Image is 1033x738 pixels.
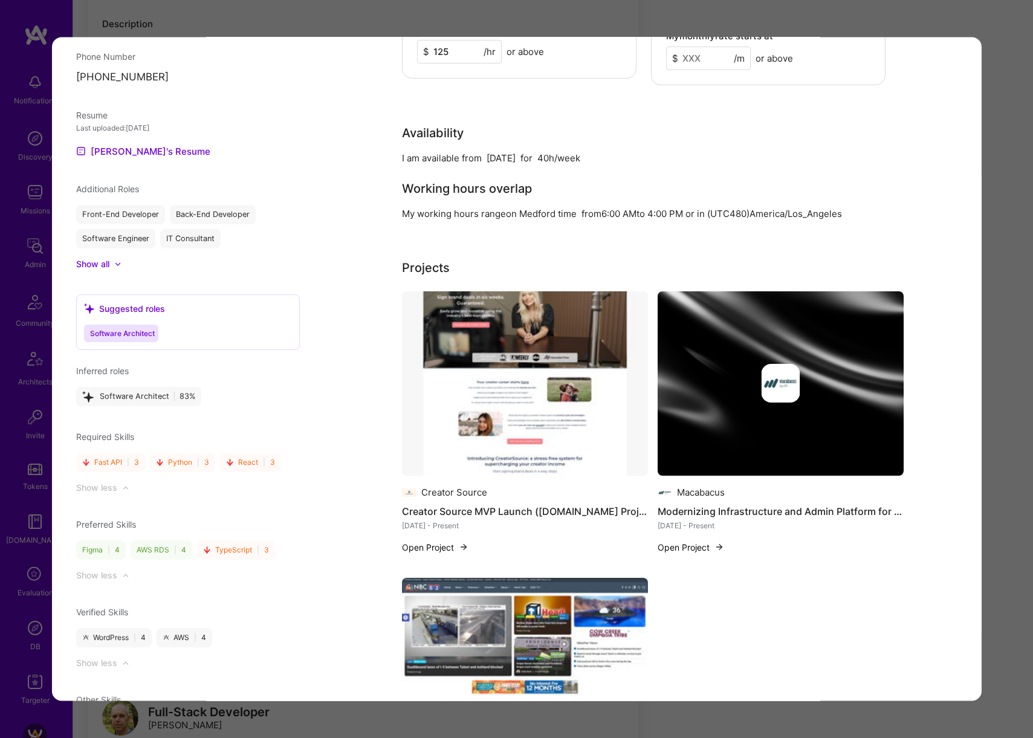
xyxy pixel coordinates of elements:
span: $ [672,51,678,64]
div: My working hours range on Medford time [402,207,577,219]
div: [DATE] - Present [658,519,904,531]
i: icon Low [202,546,210,553]
i: icon SuggestedTeams [83,303,94,313]
div: Creator Source [421,485,487,498]
i: icon StarsPurple [82,390,93,402]
span: Resume [76,109,107,120]
input: XXX [666,46,751,70]
div: Show less [76,569,117,581]
div: h/week [549,151,580,164]
h4: My monthly rate starts at [666,30,773,41]
span: | [262,457,265,467]
span: | [107,545,109,554]
i: icon ATeamGray [162,633,169,641]
span: from in (UTC 480 ) America/Los_Angeles [581,207,842,219]
div: Show less [76,481,117,493]
img: Creator Source MVP Launch (A.Team Project) [402,291,648,475]
div: Front-End Developer [76,204,164,224]
span: | [126,457,129,467]
div: AWS RDS 4 [130,540,192,559]
div: 40 [537,151,549,164]
span: or above [507,45,544,57]
div: Back-End Developer [169,204,255,224]
div: Availability [402,123,464,141]
p: [PHONE_NUMBER] [76,70,299,84]
img: Company logo [402,485,416,499]
span: or above [756,51,793,64]
h4: Modernizing Infrastructure and Admin Platform for Macabacus [658,503,904,519]
div: Working hours overlap [402,179,532,197]
div: Projects [402,258,450,276]
div: modal [51,37,981,701]
div: I am available from [402,151,482,164]
button: Open Project [658,540,724,553]
span: 6:00 AM to 4:00 PM or [601,207,695,219]
span: | [173,545,176,554]
div: [DATE] [487,151,516,164]
a: [PERSON_NAME]'s Resume [76,143,210,158]
div: IT Consultant [160,228,220,248]
div: Software Engineer [76,228,155,248]
div: for [520,151,533,164]
div: WordPress 4 [76,627,151,647]
div: Show all [76,257,109,270]
img: cover [658,291,904,475]
span: | [193,632,196,642]
span: | [196,457,199,467]
span: Inferred roles [76,365,128,375]
span: Verified Skills [76,606,128,617]
span: | [256,545,259,554]
div: Show less [76,656,117,668]
i: icon Low [225,458,233,465]
img: Resume [76,146,85,155]
div: Software Architect 83% [76,386,201,406]
h4: Creator Source MVP Launch ([DOMAIN_NAME] Project) [402,503,648,519]
input: XXX [417,39,502,63]
span: $ [423,45,429,57]
div: Last uploaded: [DATE] [76,121,299,134]
span: Software Architect [89,328,154,337]
img: arrow-right [459,542,468,551]
div: [DATE] - Present [402,519,648,531]
div: AWS 4 [156,627,212,647]
img: Company logo [761,363,800,402]
i: icon Low [82,458,89,465]
img: Company logo [658,485,672,499]
div: Macabacus [677,485,725,498]
div: React 3 [219,452,280,471]
span: | [133,632,135,642]
div: Python 3 [149,452,215,471]
button: Open Project [402,540,468,553]
div: TypeScript 3 [196,540,274,559]
span: Required Skills [76,431,134,441]
span: Preferred Skills [76,519,135,529]
span: /m [734,51,745,64]
span: Phone Number [76,51,135,61]
span: Other Skills [76,694,120,704]
span: /hr [484,45,496,57]
div: Suggested roles [83,302,164,314]
span: Additional Roles [76,183,138,193]
i: icon ATeamGray [82,633,89,641]
div: Fast API 3 [76,452,144,471]
div: Figma 4 [76,540,125,559]
i: icon Low [155,458,163,465]
img: arrow-right [714,542,724,551]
